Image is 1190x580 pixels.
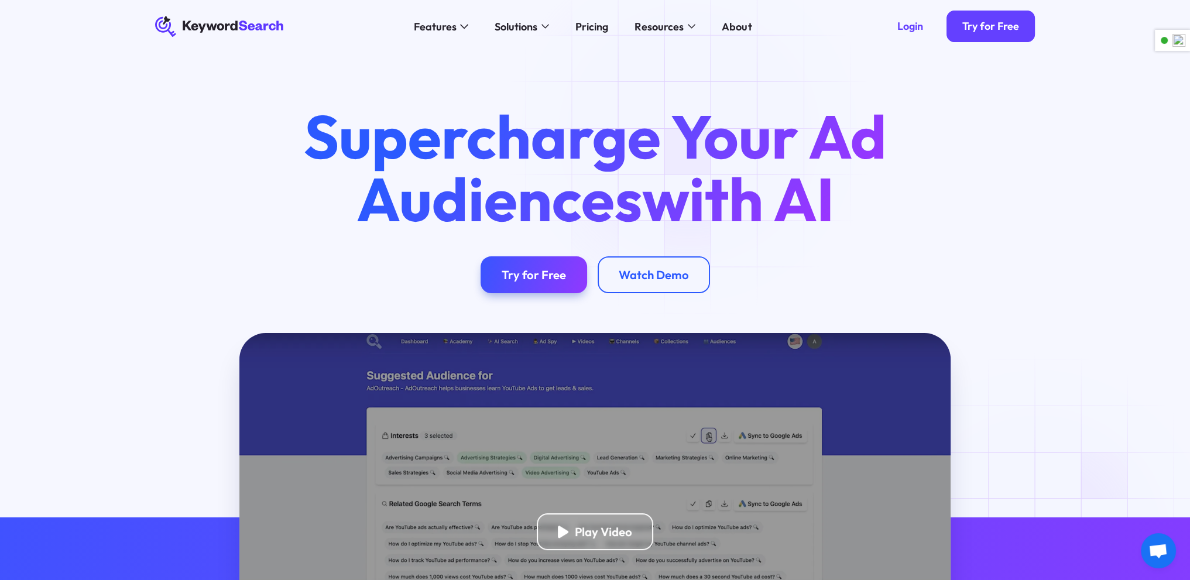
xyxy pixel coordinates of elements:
div: Watch Demo [619,267,689,282]
div: Pricing [575,19,608,35]
div: Play Video [575,524,632,539]
span: with AI [642,160,834,237]
div: Features [414,19,457,35]
h1: Supercharge Your Ad Audiences [279,105,911,230]
div: Open chat [1141,533,1176,568]
div: Solutions [495,19,537,35]
div: About [722,19,752,35]
a: Try for Free [946,11,1035,42]
a: About [714,16,760,37]
div: Try for Free [502,267,566,282]
div: Resources [635,19,684,35]
a: Login [882,11,939,42]
div: Try for Free [962,20,1019,33]
a: Try for Free [481,256,587,293]
a: Pricing [568,16,616,37]
div: Login [897,20,923,33]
